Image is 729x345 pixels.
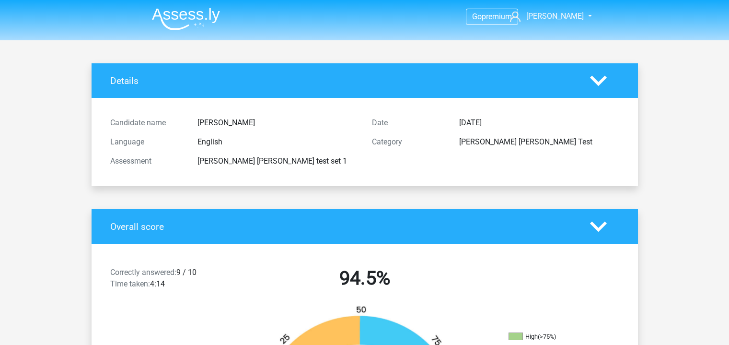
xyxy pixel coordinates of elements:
[152,8,220,30] img: Assessly
[452,136,626,148] div: [PERSON_NAME] [PERSON_NAME] Test
[538,333,556,340] div: (>75%)
[110,221,576,232] h4: Overall score
[110,75,576,86] h4: Details
[526,12,584,21] span: [PERSON_NAME]
[103,267,234,294] div: 9 / 10 4:14
[110,268,176,277] span: Correctly answered:
[103,117,190,129] div: Candidate name
[103,155,190,167] div: Assessment
[190,136,365,148] div: English
[472,12,482,21] span: Go
[506,11,585,22] a: [PERSON_NAME]
[365,136,452,148] div: Category
[190,117,365,129] div: [PERSON_NAME]
[190,155,365,167] div: [PERSON_NAME] [PERSON_NAME] test set 1
[110,279,150,288] span: Time taken:
[365,117,452,129] div: Date
[509,333,604,341] li: High
[103,136,190,148] div: Language
[452,117,626,129] div: [DATE]
[466,10,518,23] a: Gopremium
[482,12,512,21] span: premium
[241,267,488,290] h2: 94.5%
